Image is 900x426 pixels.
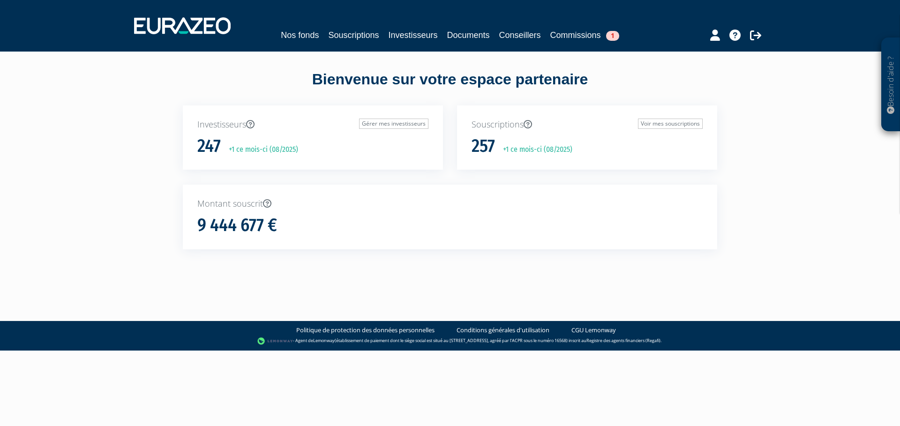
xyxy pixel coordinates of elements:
[359,119,428,129] a: Gérer mes investisseurs
[550,29,619,42] a: Commissions1
[197,136,221,156] h1: 247
[197,198,703,210] p: Montant souscrit
[134,17,231,34] img: 1732889491-logotype_eurazeo_blanc_rvb.png
[222,144,298,155] p: +1 ce mois-ci (08/2025)
[388,29,437,42] a: Investisseurs
[499,29,541,42] a: Conseillers
[257,336,293,346] img: logo-lemonway.png
[457,326,549,335] a: Conditions générales d'utilisation
[197,216,277,235] h1: 9 444 677 €
[197,119,428,131] p: Investisseurs
[885,43,896,127] p: Besoin d'aide ?
[328,29,379,42] a: Souscriptions
[571,326,616,335] a: CGU Lemonway
[472,119,703,131] p: Souscriptions
[9,336,891,346] div: - Agent de (établissement de paiement dont le siège social est situé au [STREET_ADDRESS], agréé p...
[281,29,319,42] a: Nos fonds
[496,144,572,155] p: +1 ce mois-ci (08/2025)
[313,337,335,344] a: Lemonway
[606,31,619,41] span: 1
[296,326,435,335] a: Politique de protection des données personnelles
[176,69,724,105] div: Bienvenue sur votre espace partenaire
[586,337,660,344] a: Registre des agents financiers (Regafi)
[472,136,495,156] h1: 257
[447,29,490,42] a: Documents
[638,119,703,129] a: Voir mes souscriptions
